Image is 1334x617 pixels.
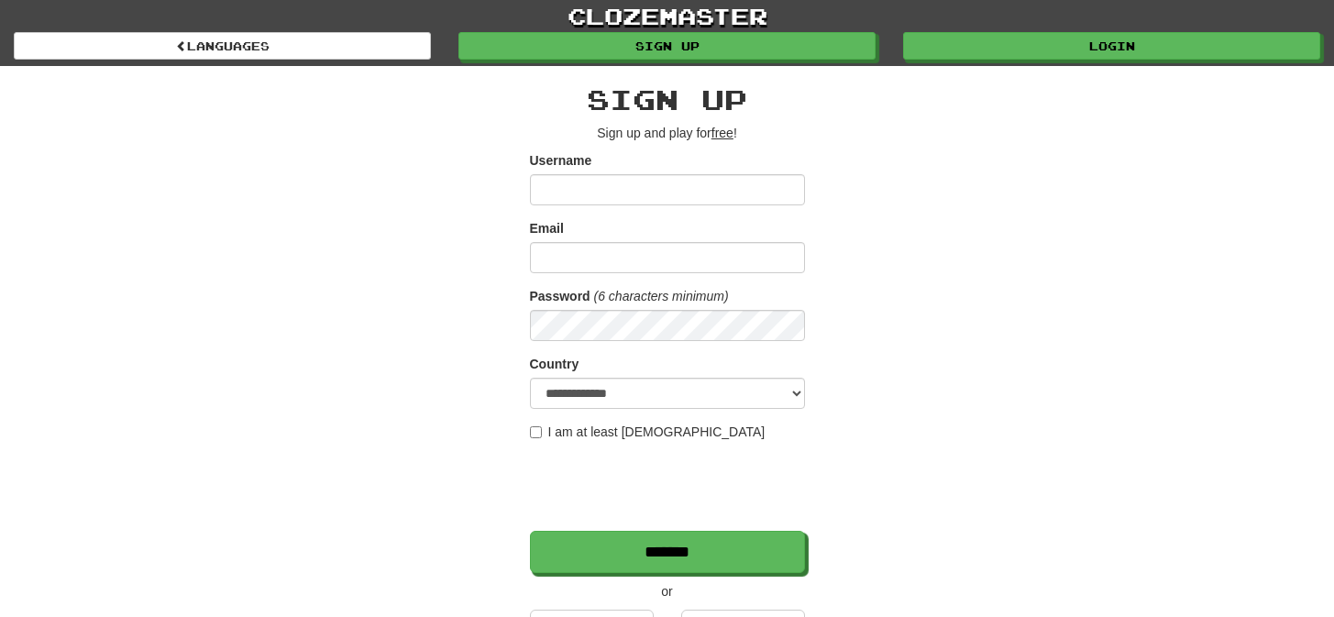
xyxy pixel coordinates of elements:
[530,355,579,373] label: Country
[530,219,564,237] label: Email
[903,32,1320,60] a: Login
[530,423,766,441] label: I am at least [DEMOGRAPHIC_DATA]
[594,289,729,303] em: (6 characters minimum)
[530,124,805,142] p: Sign up and play for !
[530,151,592,170] label: Username
[530,582,805,600] p: or
[530,287,590,305] label: Password
[530,450,809,522] iframe: reCAPTCHA
[711,126,733,140] u: free
[458,32,876,60] a: Sign up
[530,84,805,115] h2: Sign up
[14,32,431,60] a: Languages
[530,426,542,438] input: I am at least [DEMOGRAPHIC_DATA]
